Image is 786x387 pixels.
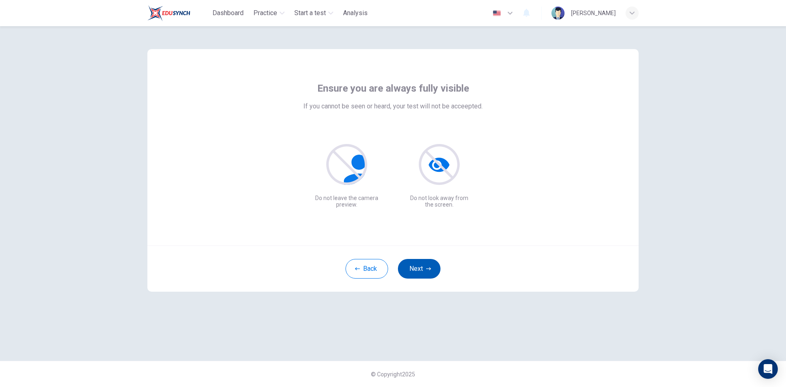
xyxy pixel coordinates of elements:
button: Analysis [340,6,371,20]
span: Analysis [343,8,368,18]
span: © Copyright 2025 [371,371,415,378]
button: Next [398,259,440,279]
img: en [492,10,502,16]
span: Start a test [294,8,326,18]
img: Train Test logo [147,5,190,21]
span: If you cannot be seen or heard, your test will not be acceepted. [303,101,483,111]
button: Start a test [291,6,337,20]
div: [PERSON_NAME] [571,8,616,18]
button: Dashboard [209,6,247,20]
p: Do not look away from the screen. [406,195,472,208]
button: Practice [250,6,288,20]
a: Train Test logo [147,5,209,21]
span: Practice [253,8,277,18]
span: Dashboard [212,8,244,18]
img: Profile picture [551,7,565,20]
p: Do not leave the camera preview. [314,195,380,208]
div: Open Intercom Messenger [758,359,778,379]
button: Back [346,259,388,279]
span: Ensure you are always fully visible [317,82,469,95]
